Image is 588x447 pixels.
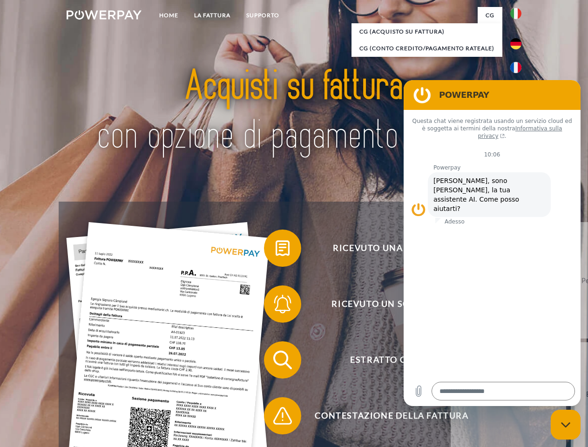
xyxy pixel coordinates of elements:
[404,80,581,406] iframe: Finestra di messaggistica
[271,237,294,260] img: qb_bill.svg
[277,397,506,434] span: Contestazione della fattura
[510,38,521,49] img: de
[67,10,142,20] img: logo-powerpay-white.svg
[277,341,506,379] span: Estratto conto
[277,285,506,323] span: Ricevuto un sollecito?
[510,8,521,19] img: it
[264,285,506,323] button: Ricevuto un sollecito?
[277,230,506,267] span: Ricevuto una fattura?
[551,410,581,440] iframe: Pulsante per aprire la finestra di messaggistica, conversazione in corso
[89,45,499,178] img: title-powerpay_it.svg
[271,292,294,316] img: qb_bell.svg
[238,7,287,24] a: Supporto
[151,7,186,24] a: Home
[186,7,238,24] a: LA FATTURA
[510,62,521,73] img: fr
[264,341,506,379] button: Estratto conto
[351,40,502,57] a: CG (Conto Credito/Pagamento rateale)
[271,348,294,372] img: qb_search.svg
[271,404,294,427] img: qb_warning.svg
[264,397,506,434] button: Contestazione della fattura
[264,230,506,267] button: Ricevuto una fattura?
[351,23,502,40] a: CG (Acquisto su fattura)
[478,7,502,24] a: CG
